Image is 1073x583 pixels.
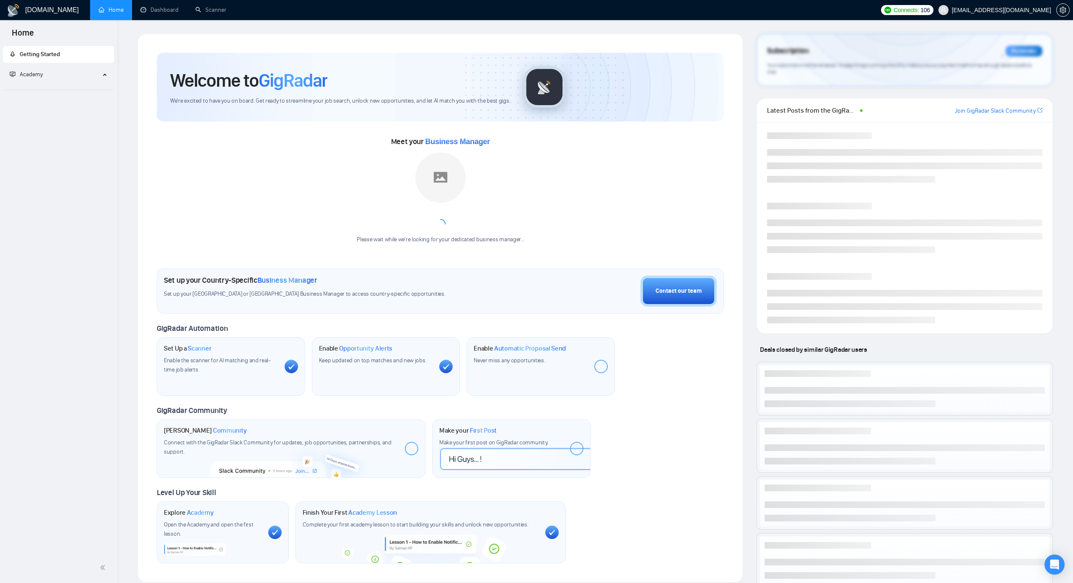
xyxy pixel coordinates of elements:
[20,71,43,78] span: Academy
[259,69,327,92] span: GigRadar
[164,439,391,455] span: Connect with the GigRadar Slack Community for updates, job opportunities, partnerships, and support.
[98,6,124,13] a: homeHome
[188,344,211,353] span: Scanner
[767,44,809,58] span: Subscription
[20,51,60,58] span: Getting Started
[1037,106,1042,114] a: export
[894,5,919,15] span: Connects:
[157,488,216,497] span: Level Up Your Skill
[164,276,317,285] h1: Set up your Country-Specific
[439,426,497,435] h1: Make your
[10,71,43,78] span: Academy
[339,344,392,353] span: Opportunity Alerts
[257,276,317,285] span: Business Manager
[10,51,16,57] span: rocket
[319,357,427,364] span: Keep updated on top matches and new jobs.
[767,105,858,116] span: Latest Posts from the GigRadar Community
[470,426,497,435] span: First Post
[164,290,496,298] span: Set up your [GEOGRAPHIC_DATA] or [GEOGRAPHIC_DATA] Business Manager to access country-specific op...
[164,344,211,353] h1: Set Up a
[164,508,214,517] h1: Explore
[1056,3,1070,17] button: setting
[884,7,891,13] img: upwork-logo.png
[187,508,214,517] span: Academy
[195,6,226,13] a: searchScanner
[439,439,548,446] span: Make your first post on GigRadar community.
[303,508,397,517] h1: Finish Your First
[352,236,529,244] div: Please wait while we're looking for your dedicated business manager...
[3,86,114,92] li: Academy Homepage
[303,521,529,528] span: Complete your first academy lesson to start building your skills and unlock new opportunities.
[415,152,466,203] img: placeholder.png
[757,342,870,357] span: Deals closed by similar GigRadar users
[211,439,371,478] img: slackcommunity-bg.png
[5,27,41,44] span: Home
[494,344,566,353] span: Automatic Proposal Send
[213,426,247,435] span: Community
[164,426,247,435] h1: [PERSON_NAME]
[920,5,930,15] span: 106
[1006,46,1042,57] div: Reminder
[1056,7,1070,13] a: setting
[425,137,490,146] span: Business Manager
[524,66,565,108] img: gigradar-logo.png
[157,406,227,415] span: GigRadar Community
[474,357,545,364] span: Never miss any opportunities.
[164,357,270,373] span: Enable the scanner for AI matching and real-time job alerts.
[767,62,1031,75] span: Your subscription will be renewed. To keep things running smoothly, make sure your payment method...
[474,344,566,353] h1: Enable
[336,535,525,563] img: academy-bg.png
[10,71,16,77] span: fund-projection-screen
[348,508,397,517] span: Academy Lesson
[391,137,490,146] span: Meet your
[1044,555,1065,575] div: Open Intercom Messenger
[170,69,327,92] h1: Welcome to
[656,286,702,296] div: Contact our team
[157,324,228,333] span: GigRadar Automation
[170,97,510,105] span: We're excited to have you on board. Get ready to streamline your job search, unlock new opportuni...
[955,106,1036,116] a: Join GigRadar Slack Community
[140,6,179,13] a: dashboardDashboard
[435,219,446,229] span: loading
[3,46,114,63] li: Getting Started
[319,344,393,353] h1: Enable
[164,521,254,537] span: Open the Academy and open the first lesson.
[941,7,946,13] span: user
[100,563,108,572] span: double-left
[7,4,20,17] img: logo
[640,276,717,307] button: Contact our team
[1037,107,1042,114] span: export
